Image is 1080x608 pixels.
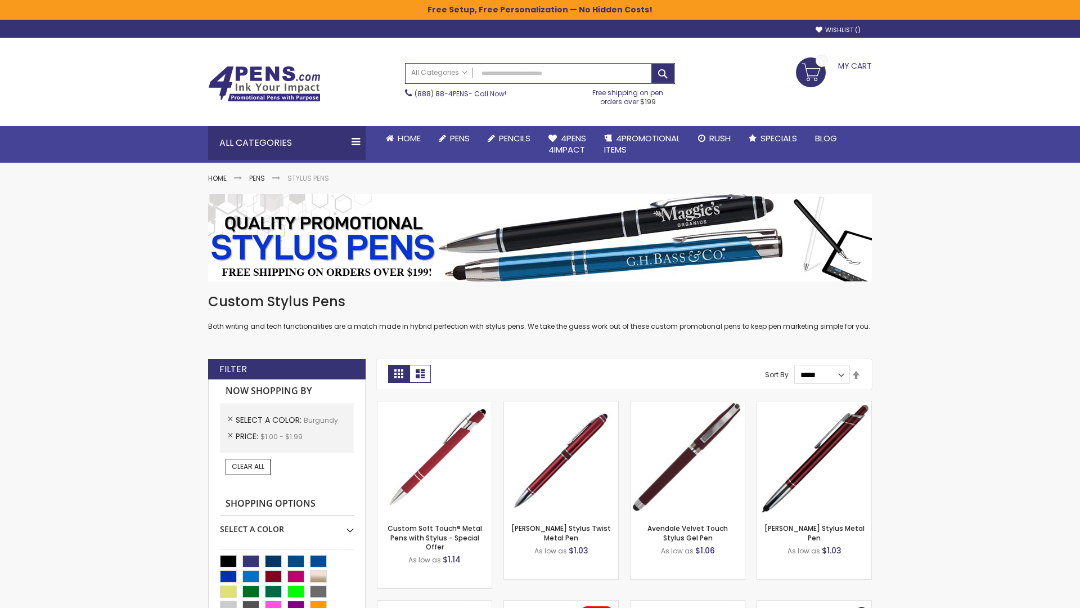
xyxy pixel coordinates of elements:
img: Olson Stylus Metal Pen-Burgundy [757,401,871,516]
span: Price [236,431,260,442]
span: All Categories [411,68,467,77]
span: 4Pens 4impact [548,132,586,155]
span: As low as [408,555,441,565]
span: $1.14 [443,554,461,565]
span: Home [398,132,421,144]
span: $1.06 [695,545,715,556]
a: 4Pens4impact [539,126,595,163]
strong: Shopping Options [220,492,354,516]
span: As low as [534,546,567,556]
img: Avendale Velvet Touch Stylus Gel Pen-Burgundy [631,401,745,516]
span: Select A Color [236,414,304,426]
a: Pencils [479,126,539,151]
img: Colter Stylus Twist Metal Pen-Burgundy [504,401,618,516]
a: [PERSON_NAME] Stylus Twist Metal Pen [511,524,611,542]
strong: Now Shopping by [220,379,354,403]
label: Sort By [765,370,789,379]
a: Wishlist [816,26,861,34]
a: Home [208,173,227,183]
span: $1.03 [822,545,841,556]
a: 4PROMOTIONALITEMS [595,126,689,163]
img: Custom Soft Touch® Metal Pens with Stylus-Burgundy [377,401,492,516]
span: Blog [815,132,837,144]
a: Custom Soft Touch® Metal Pens with Stylus-Burgundy [377,401,492,410]
img: 4Pens Custom Pens and Promotional Products [208,66,321,102]
a: Pens [249,173,265,183]
strong: Filter [219,363,247,375]
span: Pencils [499,132,530,144]
a: Blog [806,126,846,151]
a: Clear All [226,459,271,475]
span: Pens [450,132,470,144]
strong: Grid [388,365,409,383]
a: Home [377,126,430,151]
a: (888) 88-4PENS [415,89,469,99]
a: Avendale Velvet Touch Stylus Gel Pen [647,524,728,542]
a: All Categories [406,64,473,82]
h1: Custom Stylus Pens [208,293,872,311]
span: As low as [787,546,820,556]
strong: Stylus Pens [287,173,329,183]
a: Pens [430,126,479,151]
span: As low as [661,546,694,556]
img: Stylus Pens [208,194,872,281]
a: [PERSON_NAME] Stylus Metal Pen [764,524,865,542]
a: Custom Soft Touch® Metal Pens with Stylus - Special Offer [388,524,482,551]
span: $1.00 - $1.99 [260,432,303,441]
span: $1.03 [569,545,588,556]
span: Burgundy [304,415,338,425]
div: Both writing and tech functionalities are a match made in hybrid perfection with stylus pens. We ... [208,293,872,332]
a: Specials [740,126,806,151]
span: 4PROMOTIONAL ITEMS [604,132,680,155]
a: Olson Stylus Metal Pen-Burgundy [757,401,871,410]
span: - Call Now! [415,89,506,99]
div: Select A Color [220,516,354,535]
a: Rush [689,126,740,151]
a: Avendale Velvet Touch Stylus Gel Pen-Burgundy [631,401,745,410]
span: Clear All [232,462,264,471]
div: All Categories [208,126,366,160]
span: Specials [760,132,797,144]
a: Colter Stylus Twist Metal Pen-Burgundy [504,401,618,410]
div: Free shipping on pen orders over $199 [581,84,676,106]
span: Rush [709,132,731,144]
